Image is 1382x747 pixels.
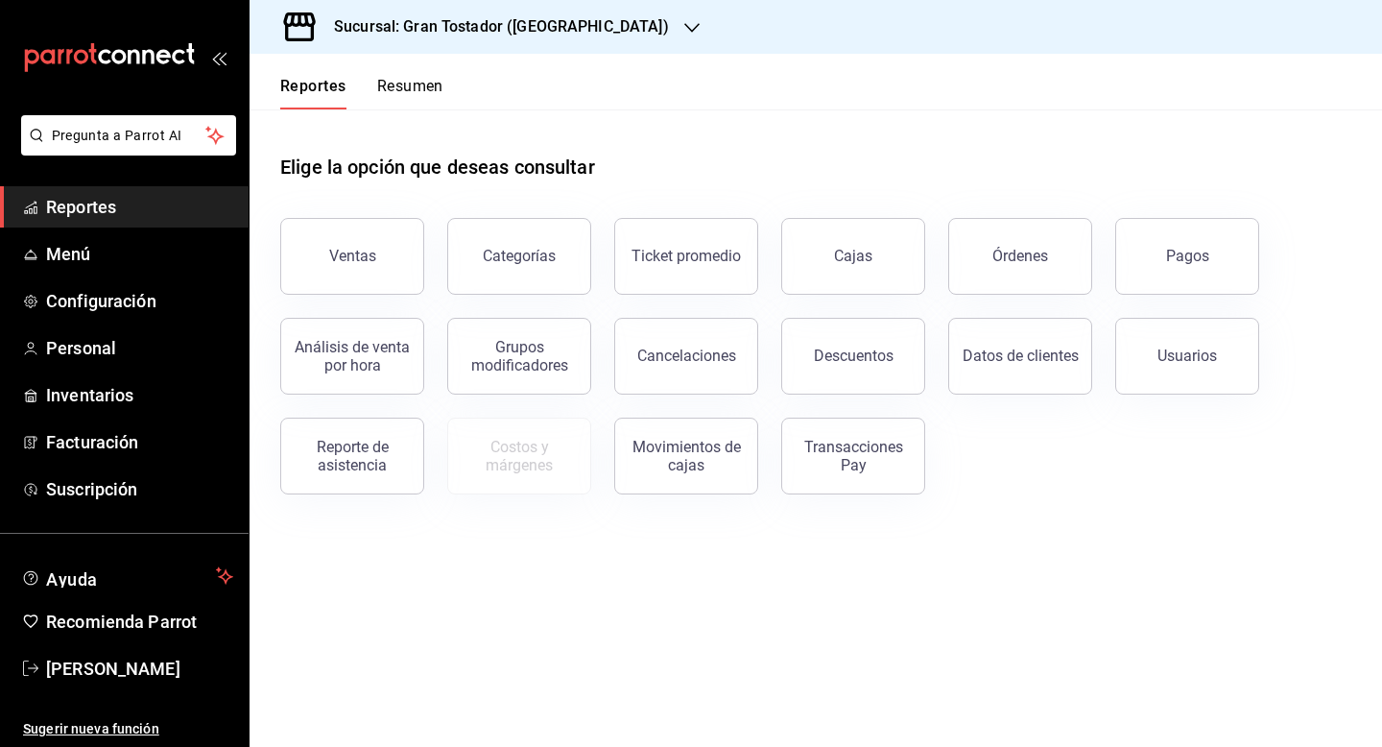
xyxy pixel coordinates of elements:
[794,438,913,474] div: Transacciones Pay
[781,418,925,494] button: Transacciones Pay
[46,429,233,455] span: Facturación
[280,77,346,109] button: Reportes
[948,318,1092,395] button: Datos de clientes
[280,153,595,181] h1: Elige la opción que deseas consultar
[211,50,226,65] button: open_drawer_menu
[460,338,579,374] div: Grupos modificadores
[319,15,669,38] h3: Sucursal: Gran Tostador ([GEOGRAPHIC_DATA])
[293,438,412,474] div: Reporte de asistencia
[614,318,758,395] button: Cancelaciones
[46,241,233,267] span: Menú
[46,609,233,635] span: Recomienda Parrot
[614,218,758,295] button: Ticket promedio
[781,318,925,395] button: Descuentos
[46,194,233,220] span: Reportes
[460,438,579,474] div: Costos y márgenes
[948,218,1092,295] button: Órdenes
[46,565,208,588] span: Ayuda
[377,77,443,109] button: Resumen
[46,382,233,408] span: Inventarios
[447,318,591,395] button: Grupos modificadores
[627,438,746,474] div: Movimientos de cajas
[46,656,233,682] span: [PERSON_NAME]
[447,218,591,295] button: Categorías
[1115,318,1259,395] button: Usuarios
[637,347,736,365] div: Cancelaciones
[280,77,443,109] div: navigation tabs
[329,247,376,265] div: Ventas
[1157,347,1217,365] div: Usuarios
[13,139,236,159] a: Pregunta a Parrot AI
[280,418,424,494] button: Reporte de asistencia
[46,476,233,502] span: Suscripción
[631,247,741,265] div: Ticket promedio
[963,347,1079,365] div: Datos de clientes
[21,115,236,156] button: Pregunta a Parrot AI
[447,418,591,494] button: Contrata inventarios para ver este reporte
[46,288,233,314] span: Configuración
[814,347,894,365] div: Descuentos
[23,719,233,739] span: Sugerir nueva función
[280,218,424,295] button: Ventas
[52,126,206,146] span: Pregunta a Parrot AI
[46,335,233,361] span: Personal
[293,338,412,374] div: Análisis de venta por hora
[1115,218,1259,295] button: Pagos
[992,247,1048,265] div: Órdenes
[781,218,925,295] a: Cajas
[483,247,556,265] div: Categorías
[1166,247,1209,265] div: Pagos
[280,318,424,395] button: Análisis de venta por hora
[614,418,758,494] button: Movimientos de cajas
[834,245,873,268] div: Cajas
